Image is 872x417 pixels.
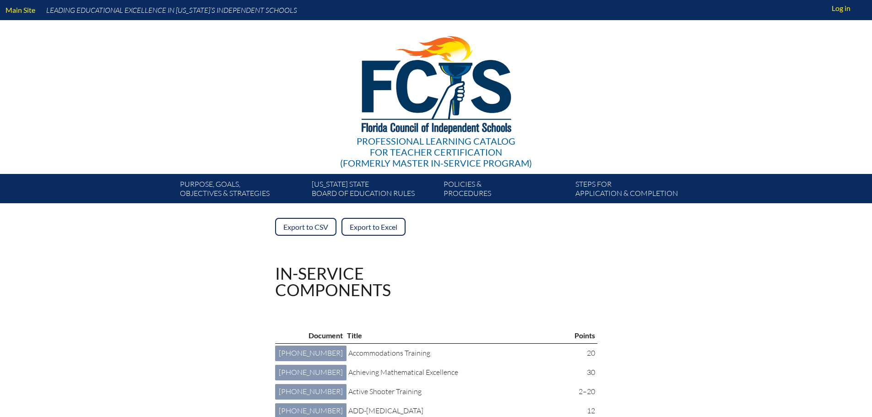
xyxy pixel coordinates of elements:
[347,330,565,341] p: Title
[576,367,595,379] p: 30
[348,347,569,359] p: Accommodations Training
[2,4,39,16] a: Main Site
[348,405,569,417] p: ADD-[MEDICAL_DATA]
[574,330,595,341] p: Points
[440,178,572,203] a: Policies &Procedures
[832,3,850,14] span: Log in
[341,20,531,145] img: FCISlogo221.eps
[336,18,536,170] a: Professional Learning Catalog for Teacher Certification(formerly Master In-service Program)
[576,347,595,359] p: 20
[275,365,347,380] a: [PHONE_NUMBER]
[341,218,406,236] a: Export to Excel
[576,405,595,417] p: 12
[576,386,595,398] p: 2–20
[275,384,347,400] a: [PHONE_NUMBER]
[348,386,569,398] p: Active Shooter Training
[275,218,336,236] a: Export to CSV
[275,346,347,361] a: [PHONE_NUMBER]
[275,265,391,298] h1: In-service components
[370,146,502,157] span: for Teacher Certification
[340,135,532,168] div: Professional Learning Catalog (formerly Master In-service Program)
[308,178,440,203] a: [US_STATE] StateBoard of Education rules
[176,178,308,203] a: Purpose, goals,objectives & strategies
[572,178,704,203] a: Steps forapplication & completion
[348,367,569,379] p: Achieving Mathematical Excellence
[277,330,343,341] p: Document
